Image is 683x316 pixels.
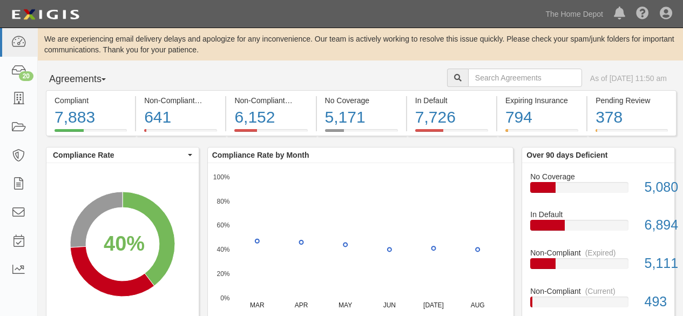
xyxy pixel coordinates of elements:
text: JUN [383,301,395,309]
b: Over 90 days Deficient [526,151,607,159]
b: Compliance Rate by Month [212,151,309,159]
div: 6,894 [637,216,674,235]
a: Pending Review378 [587,129,677,138]
a: Expiring Insurance794 [497,129,586,138]
text: 60% [217,221,229,229]
img: logo-5460c22ac91f19d4615b14bd174203de0afe785f0fc80cf4dbbc73dc1793850b.png [8,5,83,24]
a: Non-Compliant(Current)641 [136,129,225,138]
a: Non-Compliant(Current)493 [530,286,666,316]
div: Non-Compliant [522,247,674,258]
div: Compliant [55,95,127,106]
a: In Default7,726 [407,129,496,138]
div: Pending Review [596,95,668,106]
div: (Expired) [289,95,320,106]
button: Compliance Rate [46,147,199,163]
div: 5,171 [325,106,398,129]
text: MAR [250,301,265,309]
text: 40% [217,246,229,253]
div: 6,152 [234,106,307,129]
a: No Coverage5,080 [530,171,666,210]
div: Non-Compliant (Expired) [234,95,307,106]
text: 100% [213,173,230,180]
a: Compliant7,883 [46,129,135,138]
div: 5,080 [637,178,674,197]
div: 7,883 [55,106,127,129]
span: Compliance Rate [53,150,185,160]
div: 378 [596,106,668,129]
div: 20 [19,71,33,81]
div: No Coverage [325,95,398,106]
div: 794 [505,106,578,129]
text: 20% [217,270,229,278]
a: Non-Compliant(Expired)5,111 [530,247,666,286]
button: Agreements [46,69,127,90]
div: In Default [415,95,488,106]
div: (Current) [585,286,616,297]
div: In Default [522,209,674,220]
div: (Current) [199,95,229,106]
text: 80% [217,197,229,205]
text: MAY [339,301,352,309]
div: Expiring Insurance [505,95,578,106]
a: The Home Depot [540,3,608,25]
div: Non-Compliant [522,286,674,297]
div: 5,111 [637,254,674,273]
a: Non-Compliant(Expired)6,152 [226,129,315,138]
input: Search Agreements [468,69,582,87]
a: In Default6,894 [530,209,666,247]
div: 7,726 [415,106,488,129]
div: No Coverage [522,171,674,182]
text: [DATE] [423,301,444,309]
div: As of [DATE] 11:50 am [590,73,667,84]
text: AUG [470,301,484,309]
text: 0% [220,294,230,301]
text: APR [294,301,308,309]
a: No Coverage5,171 [317,129,406,138]
div: 641 [144,106,217,129]
div: We are experiencing email delivery delays and apologize for any inconvenience. Our team is active... [38,33,683,55]
div: Non-Compliant (Current) [144,95,217,106]
div: (Expired) [585,247,616,258]
div: 493 [637,292,674,312]
div: 40% [104,229,145,258]
i: Help Center - Complianz [636,8,649,21]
